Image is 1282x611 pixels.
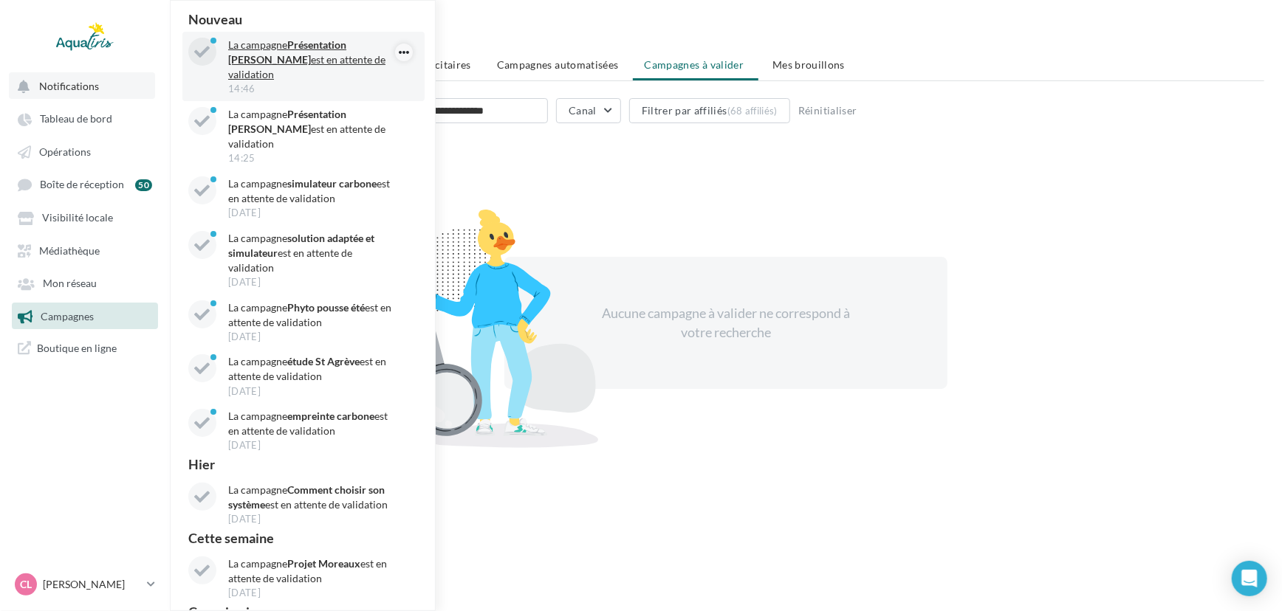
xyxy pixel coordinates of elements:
[9,335,161,361] a: Boutique en ligne
[228,232,374,259] strong: solution adaptée et simulateur
[228,84,256,94] span: 14:46
[182,458,425,471] div: Hier
[792,102,863,120] button: Réinitialiser
[228,300,400,330] p: La campagne est en attente de validation
[228,231,400,275] p: La campagne est en attente de validation
[228,354,400,384] p: La campagne est en attente de validation
[9,303,161,329] a: Campagnes
[39,80,99,92] span: Notifications
[599,304,853,342] div: Aucune campagne à valider ne correspond à votre recherche
[497,58,619,71] span: Campagnes automatisées
[39,145,91,158] span: Opérations
[40,113,112,125] span: Tableau de bord
[772,58,845,71] span: Mes brouillons
[1232,561,1267,596] div: Open Intercom Messenger
[287,355,360,367] strong: étude St Agrève
[228,514,261,524] span: [DATE]
[228,107,400,151] p: La campagne est en attente de validation
[20,577,32,592] span: CL
[9,237,161,263] a: Médiathèque
[39,244,100,257] span: Médiathèque
[9,269,161,296] a: Mon réseau
[228,387,261,396] span: [DATE]
[228,332,261,342] span: [DATE]
[43,577,141,592] p: [PERSON_NAME]
[40,179,124,191] span: Boîte de réception
[228,38,346,66] strong: Présentation [PERSON_NAME]
[9,204,161,230] a: Visibilité locale
[228,176,400,206] p: La campagne est en attente de validation
[43,277,97,290] span: Mon réseau
[228,153,256,163] span: 14:25
[228,483,385,511] strong: Comment choisir son système
[556,98,621,123] button: Canal
[228,208,261,218] span: [DATE]
[41,310,94,322] span: Campagnes
[228,38,400,82] p: La campagne est en attente de validation
[228,588,261,598] span: [DATE]
[727,105,778,117] div: (68 affiliés)
[287,410,374,422] strong: empreinte carbone
[182,13,425,26] div: Nouveau
[287,301,365,314] strong: Phyto pousse été
[188,24,1264,46] h1: Campagnes
[135,179,152,191] div: 50
[629,98,790,123] button: Filtrer par affiliés(68 affiliés)
[182,531,425,545] div: Cette semaine
[42,212,113,224] span: Visibilité locale
[228,409,400,438] p: La campagne est en attente de validation
[37,341,117,355] span: Boutique en ligne
[228,277,261,287] span: [DATE]
[12,570,158,598] a: CL [PERSON_NAME]
[228,108,346,135] strong: Présentation [PERSON_NAME]
[9,105,161,131] a: Tableau de bord
[228,483,400,512] p: La campagne est en attente de validation
[228,441,261,450] span: [DATE]
[228,556,400,586] p: La campagne est en attente de validation
[9,72,155,99] button: Notifications Nouveau La campagnePrésentation [PERSON_NAME]est en attente de validation 14:46 La ...
[9,170,161,198] a: Boîte de réception 50
[9,138,161,165] a: Opérations
[287,177,377,190] strong: simulateur carbone
[287,557,360,570] strong: Projet Moreaux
